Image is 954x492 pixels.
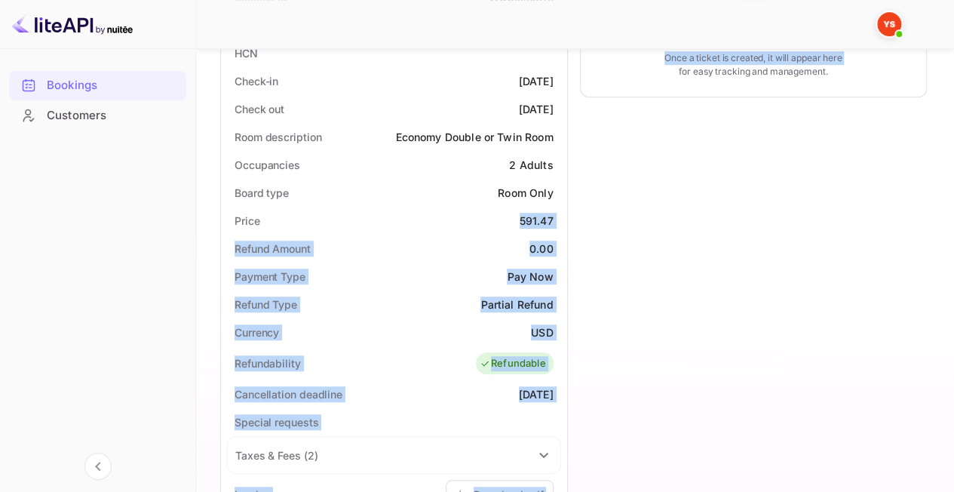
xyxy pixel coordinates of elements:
[877,12,901,36] img: Yandex Support
[235,101,284,117] div: Check out
[507,269,553,284] div: Pay Now
[235,414,318,430] div: Special requests
[47,107,179,125] div: Customers
[235,269,305,284] div: Payment Type
[235,447,317,463] div: Taxes & Fees ( 2 )
[235,355,301,371] div: Refundability
[235,185,289,201] div: Board type
[84,453,112,480] button: Collapse navigation
[480,356,546,371] div: Refundable
[235,297,297,312] div: Refund Type
[519,101,554,117] div: [DATE]
[519,73,554,89] div: [DATE]
[47,77,179,94] div: Bookings
[480,297,553,312] div: Partial Refund
[9,101,186,129] a: Customers
[520,213,554,229] div: 591.47
[235,324,279,340] div: Currency
[12,12,133,36] img: LiteAPI logo
[509,157,553,173] div: 2 Adults
[529,241,554,257] div: 0.00
[235,241,311,257] div: Refund Amount
[9,71,186,99] a: Bookings
[519,386,554,402] div: [DATE]
[235,213,260,229] div: Price
[235,157,300,173] div: Occupancies
[235,129,321,145] div: Room description
[498,185,553,201] div: Room Only
[531,324,553,340] div: USD
[9,71,186,100] div: Bookings
[395,129,553,145] div: Economy Double or Twin Room
[9,101,186,131] div: Customers
[228,437,560,473] div: Taxes & Fees (2)
[235,45,258,61] div: HCN
[235,73,278,89] div: Check-in
[661,51,845,78] p: Once a ticket is created, it will appear here for easy tracking and management.
[235,386,342,402] div: Cancellation deadline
